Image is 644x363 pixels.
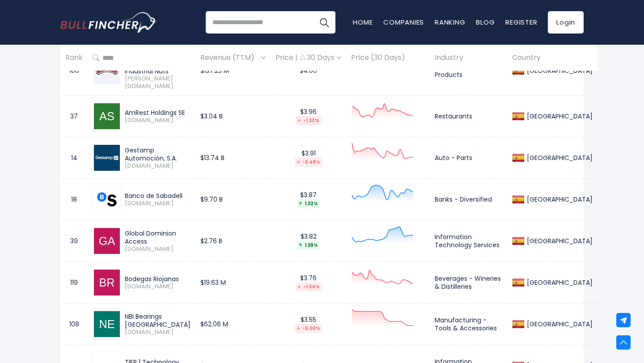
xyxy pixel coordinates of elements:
[296,116,321,125] div: -1.32%
[430,137,507,179] td: Auto - Parts
[195,262,271,304] td: $19.63 M
[195,137,271,179] td: $13.74 B
[125,200,191,207] span: [DOMAIN_NAME]
[275,108,341,125] div: $3.96
[297,241,320,250] div: 1.39%
[60,45,88,71] th: Rank
[94,186,120,212] img: SAB.MC.png
[275,149,341,167] div: $3.91
[525,67,593,75] div: [GEOGRAPHIC_DATA]
[125,192,191,200] div: Banco de Sabadell
[60,12,157,33] a: Go to homepage
[275,274,341,291] div: $3.76
[125,275,191,283] div: Bodegas Riojanas
[295,324,322,333] div: -5.00%
[430,304,507,345] td: Manufacturing - Tools & Accessories
[60,96,88,137] td: 37
[346,45,430,71] th: Price (30 Days)
[125,109,191,117] div: AmRest Holdings SE
[525,237,593,245] div: [GEOGRAPHIC_DATA]
[60,220,88,262] td: 39
[195,179,271,220] td: $9.70 B
[275,316,341,333] div: $3.55
[195,220,271,262] td: $2.76 B
[525,320,593,328] div: [GEOGRAPHIC_DATA]
[125,162,191,170] span: [DOMAIN_NAME]
[125,75,191,90] span: [PERSON_NAME][DOMAIN_NAME]
[60,137,88,179] td: 14
[297,199,320,208] div: 1.32%
[125,283,191,291] span: [DOMAIN_NAME]
[505,17,537,27] a: Register
[353,17,373,27] a: Home
[296,282,322,291] div: -1.56%
[313,11,335,34] button: Search
[125,329,191,336] span: [DOMAIN_NAME]
[430,220,507,262] td: Information Technology Services
[430,179,507,220] td: Banks - Diversified
[60,262,88,304] td: 119
[435,17,465,27] a: Ranking
[60,12,157,33] img: Bullfincher logo
[525,195,593,203] div: [GEOGRAPHIC_DATA]
[476,17,495,27] a: Blog
[195,304,271,345] td: $62.06 M
[60,304,88,345] td: 108
[548,11,584,34] a: Login
[200,51,259,65] span: Revenue (TTM)
[507,45,597,71] th: Country
[525,154,593,162] div: [GEOGRAPHIC_DATA]
[275,232,341,250] div: $3.82
[125,245,191,253] span: [DOMAIN_NAME]
[125,117,191,124] span: [DOMAIN_NAME]
[430,45,507,71] th: Industry
[525,112,593,120] div: [GEOGRAPHIC_DATA]
[275,53,341,63] div: Price | 30 Days
[125,146,191,162] div: Gestamp Automoción, S.A.
[60,179,88,220] td: 18
[94,145,120,171] img: GEST.MC.png
[430,262,507,304] td: Beverages - Wineries & Distilleries
[275,67,341,75] div: $4.00
[383,17,424,27] a: Companies
[430,96,507,137] td: Restaurants
[195,96,271,137] td: $3.04 B
[295,157,322,167] div: -3.48%
[275,191,341,208] div: $3.87
[125,312,191,329] div: NBI Bearings [GEOGRAPHIC_DATA]
[125,229,191,245] div: Global Dominion Access
[525,279,593,287] div: [GEOGRAPHIC_DATA]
